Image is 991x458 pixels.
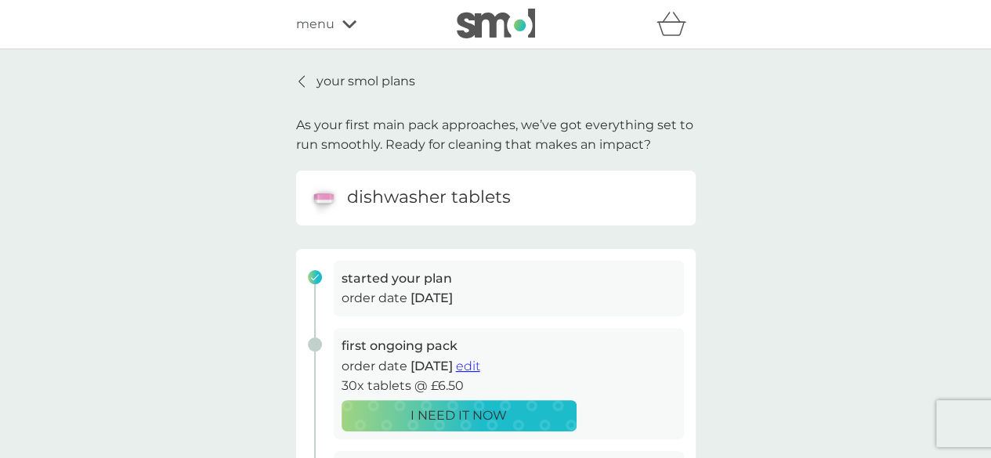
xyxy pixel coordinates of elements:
h3: started your plan [342,269,676,289]
span: [DATE] [411,290,453,305]
span: edit [456,359,480,373]
h3: first ongoing pack [342,336,676,356]
p: I NEED IT NOW [411,406,507,426]
p: As your first main pack approaches, we’ve got everything set to run smoothly. Ready for cleaning ... [296,115,696,155]
button: I NEED IT NOW [342,400,577,431]
h6: dishwasher tablets [347,186,511,210]
a: your smol plans [296,71,415,92]
span: menu [296,14,335,34]
img: dishwasher tablets [308,182,339,214]
img: smol [457,9,535,38]
p: order date [342,356,676,377]
button: edit [456,356,480,377]
span: [DATE] [411,359,453,373]
p: order date [342,288,676,308]
div: basket [656,9,696,40]
p: your smol plans [316,71,415,92]
p: 30x tablets @ £6.50 [342,376,676,396]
